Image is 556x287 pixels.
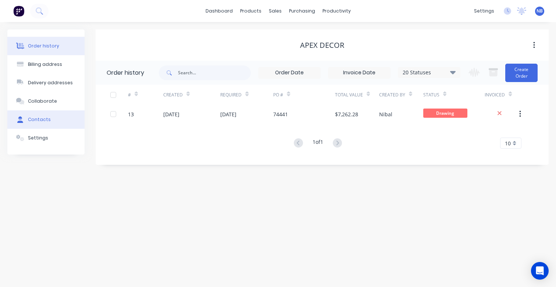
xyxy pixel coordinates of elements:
div: Contacts [28,116,51,123]
div: Delivery addresses [28,79,73,86]
div: productivity [319,6,354,17]
span: Drawing [423,109,467,118]
div: Total Value [335,92,363,98]
div: purchasing [285,6,319,17]
div: # [128,85,163,105]
button: Create Order [505,64,538,82]
div: 74441 [273,110,288,118]
button: Settings [7,129,85,147]
div: Status [423,85,485,105]
div: 1 of 1 [313,138,323,149]
input: Order Date [259,67,320,78]
div: PO # [273,85,335,105]
div: Total Value [335,85,379,105]
div: [DATE] [220,110,236,118]
div: [DATE] [163,110,179,118]
img: Factory [13,6,24,17]
div: PO # [273,92,283,98]
div: Collaborate [28,98,57,104]
div: Required [220,92,242,98]
div: Created [163,85,221,105]
div: Required [220,85,273,105]
div: $7,262.28 [335,110,358,118]
span: NB [537,8,543,14]
button: Order history [7,37,85,55]
div: 13 [128,110,134,118]
div: Order history [107,68,144,77]
div: Invoiced [485,85,520,105]
div: 20 Statuses [398,68,460,77]
div: settings [470,6,498,17]
button: Collaborate [7,92,85,110]
input: Invoice Date [328,67,390,78]
div: Created By [379,92,405,98]
div: # [128,92,131,98]
div: Nibal [379,110,392,118]
div: Status [423,92,439,98]
a: dashboard [202,6,236,17]
div: Settings [28,135,48,141]
div: Apex Decor [300,41,344,50]
div: Order history [28,43,59,49]
input: Search... [178,65,251,80]
span: 10 [505,139,511,147]
div: products [236,6,265,17]
div: Created [163,92,183,98]
div: Created By [379,85,423,105]
div: Open Intercom Messenger [531,262,549,280]
div: sales [265,6,285,17]
div: Invoiced [485,92,505,98]
div: Billing address [28,61,62,68]
button: Billing address [7,55,85,74]
button: Delivery addresses [7,74,85,92]
button: Contacts [7,110,85,129]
